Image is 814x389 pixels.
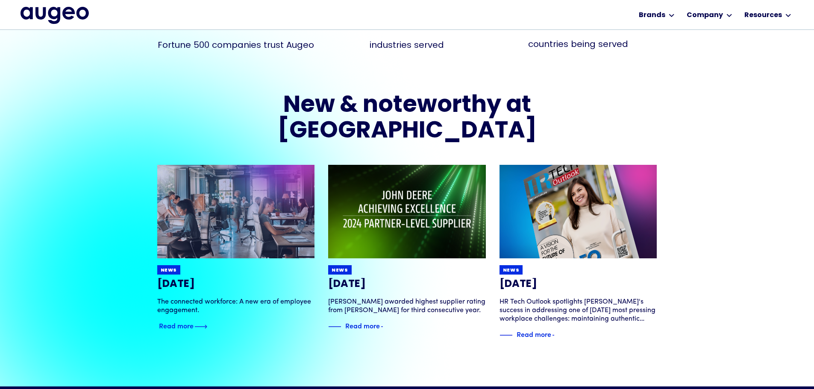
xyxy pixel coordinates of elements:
div: Company [687,10,723,20]
div: Resources [744,10,782,20]
h3: [DATE] [328,278,486,291]
a: News[DATE][PERSON_NAME] awarded highest supplier rating from [PERSON_NAME] for third consecutive ... [328,165,486,332]
div: Fortune 500 companies trust Augeo [158,39,314,51]
h3: [DATE] [500,278,657,291]
h3: [DATE] [157,278,315,291]
img: Blue decorative line [500,330,512,340]
a: News[DATE]The connected workforce: A new era of employee engagement.Blue decorative lineRead more... [157,165,315,332]
div: Read more [345,320,380,331]
div: News [332,267,348,274]
div: Read more [159,320,194,331]
div: [PERSON_NAME] awarded highest supplier rating from [PERSON_NAME] for third consecutive year. [328,298,486,315]
div: News [161,267,177,274]
div: countries being served [528,39,628,49]
div: industries served [370,39,444,51]
img: Blue decorative line [328,322,341,332]
div: Read more [517,329,551,339]
div: The connected workforce: A new era of employee engagement. [157,298,315,315]
img: Blue text arrow [381,322,394,332]
img: Blue text arrow [194,322,207,332]
div: Brands [639,10,665,20]
img: Blue text arrow [552,330,565,340]
a: News[DATE]HR Tech Outlook spotlights [PERSON_NAME]'s success in addressing one of [DATE] most pre... [500,165,657,340]
div: News [503,267,520,274]
div: HR Tech Outlook spotlights [PERSON_NAME]'s success in addressing one of [DATE] most pressing work... [500,298,657,323]
a: home [21,7,89,25]
h2: New & noteworthy at [GEOGRAPHIC_DATA] [223,94,592,144]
